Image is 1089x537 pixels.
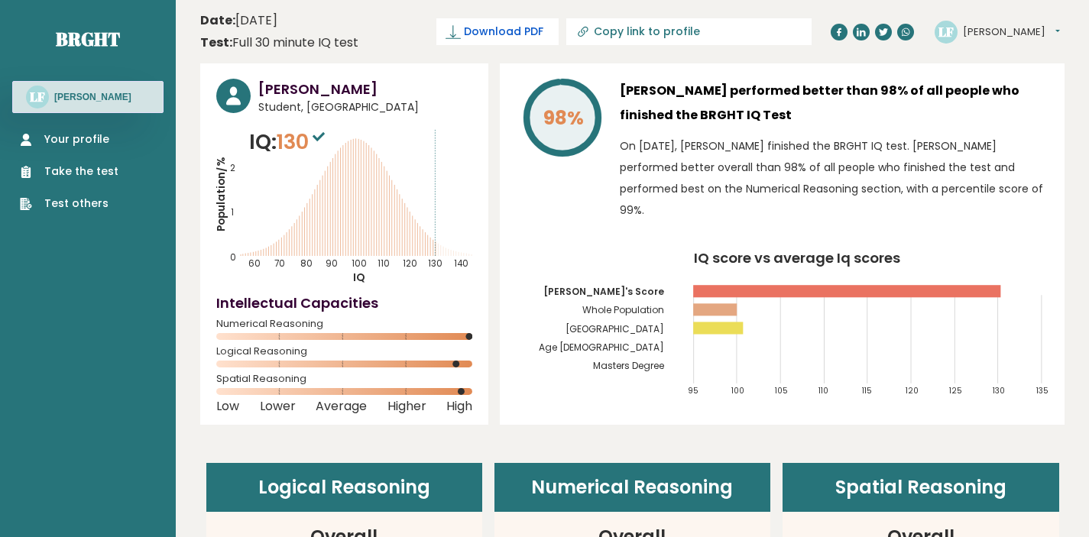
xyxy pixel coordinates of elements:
tspan: 0 [230,251,236,264]
span: Student, [GEOGRAPHIC_DATA] [258,99,472,115]
span: Average [316,403,367,409]
tspan: 130 [993,385,1005,396]
tspan: IQ score vs average Iq scores [694,248,900,267]
button: [PERSON_NAME] [963,24,1060,40]
tspan: 135 [1036,385,1048,396]
tspan: Masters Degree [593,359,664,372]
tspan: 120 [906,385,919,396]
tspan: IQ [353,270,365,285]
a: Brght [56,27,120,51]
h3: [PERSON_NAME] [258,79,472,99]
span: Logical Reasoning [216,348,472,354]
h3: [PERSON_NAME] [54,91,131,103]
span: Lower [260,403,296,409]
tspan: 100 [352,257,367,270]
b: Date: [200,11,235,29]
tspan: 140 [454,257,468,270]
tspan: 105 [775,385,788,396]
tspan: 120 [403,257,417,270]
text: LF [938,22,954,40]
tspan: 90 [326,257,338,270]
span: Numerical Reasoning [216,321,472,327]
tspan: 95 [689,385,699,396]
header: Numerical Reasoning [494,463,770,512]
tspan: 125 [949,385,962,396]
a: Take the test [20,163,118,180]
a: Test others [20,196,118,212]
span: Higher [387,403,426,409]
h3: [PERSON_NAME] performed better than 98% of all people who finished the BRGHT IQ Test [620,79,1048,128]
tspan: 110 [818,385,828,396]
tspan: 130 [428,257,442,270]
tspan: 100 [731,385,744,396]
tspan: Age [DEMOGRAPHIC_DATA] [539,341,664,354]
tspan: 1 [231,206,234,218]
tspan: [GEOGRAPHIC_DATA] [566,322,664,335]
span: Download PDF [464,24,543,40]
tspan: 98% [543,105,584,131]
header: Logical Reasoning [206,463,482,512]
tspan: 115 [862,385,872,396]
tspan: Whole Population [582,303,664,316]
tspan: 80 [300,257,313,270]
a: Your profile [20,131,118,147]
p: IQ: [249,127,329,157]
tspan: 110 [378,257,390,270]
span: High [446,403,472,409]
div: Full 30 minute IQ test [200,34,358,52]
tspan: 60 [248,257,261,270]
tspan: Population/% [214,157,228,231]
a: Download PDF [436,18,559,45]
tspan: [PERSON_NAME]'s Score [543,285,664,298]
tspan: 70 [274,257,285,270]
time: [DATE] [200,11,277,30]
text: LF [30,88,45,105]
span: Spatial Reasoning [216,376,472,382]
b: Test: [200,34,232,51]
header: Spatial Reasoning [783,463,1058,512]
p: On [DATE], [PERSON_NAME] finished the BRGHT IQ test. [PERSON_NAME] performed better overall than ... [620,135,1048,221]
tspan: 2 [230,162,235,174]
span: 130 [277,128,329,156]
span: Low [216,403,239,409]
h4: Intellectual Capacities [216,293,472,313]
